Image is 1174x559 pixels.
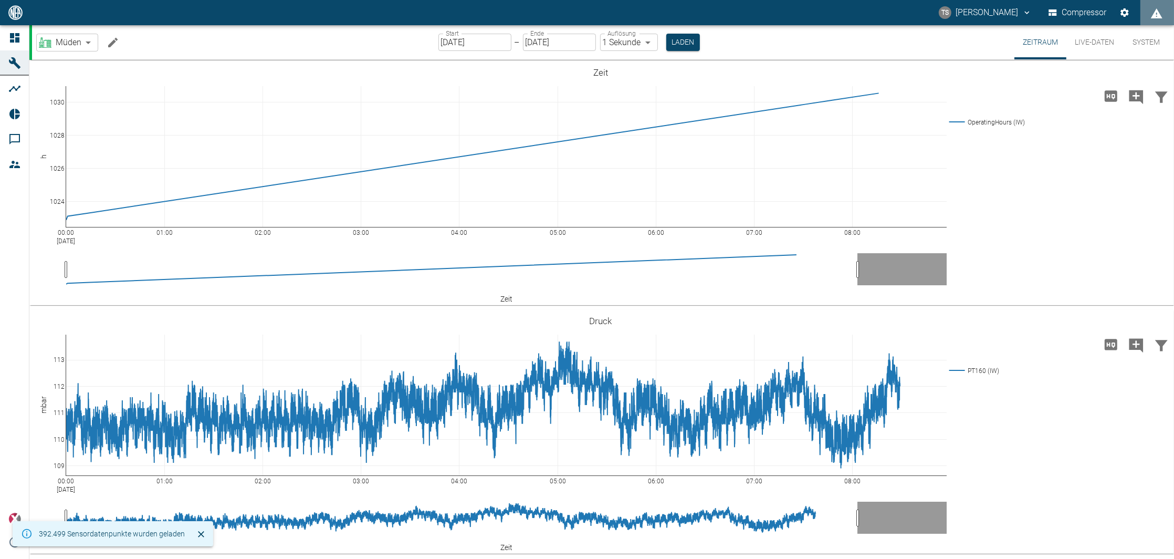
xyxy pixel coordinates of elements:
button: System [1123,25,1170,59]
button: Kommentar hinzufügen [1124,82,1149,110]
img: Xplore Logo [8,513,21,525]
a: Müden [39,36,81,49]
button: Live-Daten [1066,25,1123,59]
span: Hohe Auflösung [1098,339,1124,349]
button: timo.streitbuerger@arcanum-energy.de [937,3,1033,22]
button: Machine bearbeiten [102,32,123,53]
button: Daten filtern [1149,82,1174,110]
p: – [515,36,520,48]
button: Zeitraum [1014,25,1066,59]
button: Kommentar hinzufügen [1124,331,1149,358]
span: Müden [56,36,81,48]
button: Compressor [1046,3,1109,22]
div: TS [939,6,951,19]
button: Laden [666,34,700,51]
button: Schließen [193,526,209,542]
div: 1 Sekunde [600,34,658,51]
button: Einstellungen [1115,3,1134,22]
label: Start [446,29,459,38]
span: Hohe Auflösung [1098,90,1124,100]
img: logo [7,5,24,19]
input: DD.MM.YYYY [438,34,511,51]
button: Daten filtern [1149,331,1174,358]
div: 392.499 Sensordatenpunkte wurden geladen [39,524,185,543]
label: Ende [530,29,544,38]
input: DD.MM.YYYY [523,34,596,51]
label: Auflösung [607,29,636,38]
